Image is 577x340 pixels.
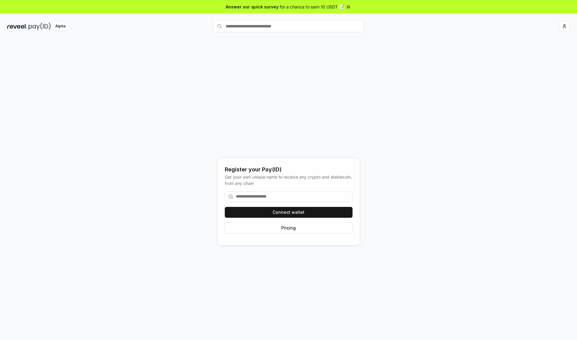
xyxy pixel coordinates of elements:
div: Register your Pay(ID) [225,165,353,174]
img: reveel_dark [7,23,27,30]
button: Pricing [225,223,353,233]
img: pay_id [29,23,51,30]
span: for a chance to earn 10 USDT 📝 [280,4,344,10]
button: Connect wallet [225,207,353,218]
div: Alpha [52,23,69,30]
div: Get your own unique name to receive any crypto and stablecoin, from any chain [225,174,353,186]
span: Answer our quick survey [226,4,279,10]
